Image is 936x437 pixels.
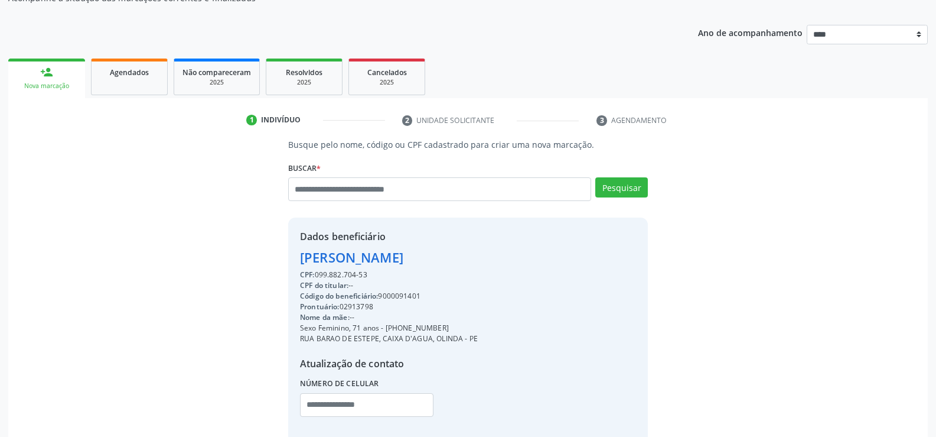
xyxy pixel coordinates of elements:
label: Buscar [288,159,321,177]
div: 2025 [275,78,334,87]
span: CPF do titular: [300,280,348,290]
div: Indivíduo [261,115,301,125]
p: Ano de acompanhamento [698,25,803,40]
div: 02913798 [300,302,478,312]
div: Sexo Feminino, 71 anos - [PHONE_NUMBER] [300,323,478,334]
div: 1 [246,115,257,125]
div: -- [300,280,478,291]
span: Prontuário: [300,302,340,312]
div: Dados beneficiário [300,229,478,244]
label: Número de celular [300,375,379,393]
div: [PERSON_NAME] [300,248,478,267]
div: 2025 [357,78,416,87]
button: Pesquisar [595,177,648,198]
div: RUA BARAO DE ESTEPE, CAIXA D'AGUA, OLINDA - PE [300,334,478,344]
span: Resolvidos [286,67,322,77]
div: person_add [40,66,53,79]
div: 2025 [182,78,251,87]
span: CPF: [300,270,315,280]
div: Atualização de contato [300,357,478,371]
p: Busque pelo nome, código ou CPF cadastrado para criar uma nova marcação. [288,138,648,151]
div: Nova marcação [17,82,77,90]
span: Não compareceram [182,67,251,77]
span: Nome da mãe: [300,312,350,322]
div: -- [300,312,478,323]
div: 9000091401 [300,291,478,302]
div: 099.882.704-53 [300,270,478,280]
span: Código do beneficiário: [300,291,378,301]
span: Cancelados [367,67,407,77]
span: Agendados [110,67,149,77]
